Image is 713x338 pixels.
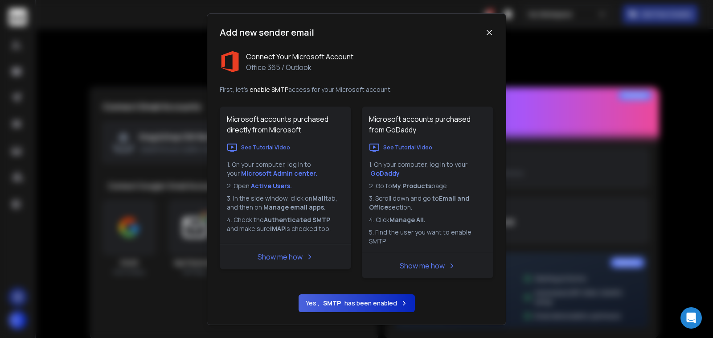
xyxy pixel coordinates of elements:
li: 1. On your computer, log in to your [369,160,486,178]
b: Manage All. [389,215,426,224]
li: 4. Check the and make sure is checked too. [227,215,344,233]
b: Authenticated SMTP [264,215,330,224]
li: 5. Find the user you want to enable SMTP [369,228,486,246]
p: Office 365 / Outlook [246,62,353,73]
div: Open Intercom Messenger [680,307,702,329]
b: SMTP [323,299,341,308]
b: My Products [392,181,431,190]
h1: Connect Your Microsoft Account [246,51,353,62]
b: IMAP [270,224,285,233]
a: Active Users. [251,181,292,190]
p: First, let's access for your Microsoft account. [220,85,493,94]
b: Manage email apps. [263,203,326,211]
span: enable SMTP [250,85,288,94]
li: 2. Go to page. [369,181,486,190]
li: 4. Click [369,215,486,224]
b: Mail [312,194,325,202]
li: 3. Scroll down and go to section. [369,194,486,212]
a: GoDaddy [370,169,400,177]
a: Show me how [258,252,303,262]
p: See Tutorial Video [383,144,432,151]
li: 1. On your computer, log in to your [227,160,344,178]
h1: Add new sender email [220,26,314,39]
button: Yes ,SMTPhas been enabled [299,294,415,312]
a: Show me how [400,261,445,271]
li: 2. Open [227,181,344,190]
li: 3. In the side window, click on tab, and then on [227,194,344,212]
h1: Microsoft accounts purchased directly from Microsoft [220,107,351,142]
b: Email and Office [369,194,471,211]
a: Microsoft Admin center. [241,169,317,177]
p: See Tutorial Video [241,144,290,151]
h1: Microsoft accounts purchased from GoDaddy [362,107,493,142]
